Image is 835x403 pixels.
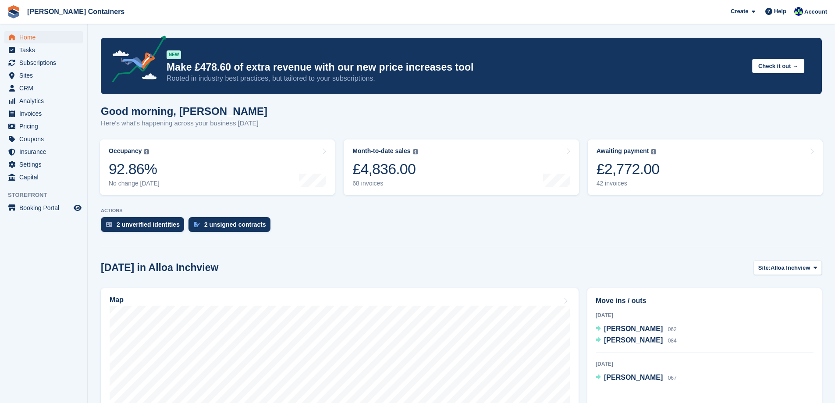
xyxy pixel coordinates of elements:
[101,262,218,274] h2: [DATE] in Alloa Inchview
[4,82,83,94] a: menu
[188,217,275,236] a: 2 unsigned contracts
[101,118,267,128] p: Here's what's happening across your business [DATE]
[804,7,827,16] span: Account
[109,160,160,178] div: 92.86%
[352,147,410,155] div: Month-to-date sales
[72,203,83,213] a: Preview store
[588,139,823,195] a: Awaiting payment £2,772.00 42 invoices
[7,5,20,18] img: stora-icon-8386f47178a22dfd0bd8f6a31ec36ba5ce8667c1dd55bd0f319d3a0aa187defe.svg
[604,374,663,381] span: [PERSON_NAME]
[4,44,83,56] a: menu
[19,57,72,69] span: Subscriptions
[651,149,656,154] img: icon-info-grey-7440780725fd019a000dd9b08b2336e03edf1995a4989e88bcd33f0948082b44.svg
[117,221,180,228] div: 2 unverified identities
[101,105,267,117] h1: Good morning, [PERSON_NAME]
[24,4,128,19] a: [PERSON_NAME] Containers
[19,158,72,171] span: Settings
[752,59,804,73] button: Check it out →
[774,7,786,16] span: Help
[771,264,810,272] span: Alloa Inchview
[19,95,72,107] span: Analytics
[106,222,112,227] img: verify_identity-adf6edd0f0f0b5bbfe63781bf79b02c33cf7c696d77639b501bdc392416b5a36.svg
[110,296,124,304] h2: Map
[19,202,72,214] span: Booking Portal
[668,375,677,381] span: 067
[19,31,72,43] span: Home
[4,95,83,107] a: menu
[596,311,814,319] div: [DATE]
[167,50,181,59] div: NEW
[604,325,663,332] span: [PERSON_NAME]
[109,147,142,155] div: Occupancy
[19,133,72,145] span: Coupons
[352,160,418,178] div: £4,836.00
[596,335,677,346] a: [PERSON_NAME] 084
[101,217,188,236] a: 2 unverified identities
[167,61,745,74] p: Make £478.60 of extra revenue with our new price increases tool
[4,120,83,132] a: menu
[413,149,418,154] img: icon-info-grey-7440780725fd019a000dd9b08b2336e03edf1995a4989e88bcd33f0948082b44.svg
[344,139,579,195] a: Month-to-date sales £4,836.00 68 invoices
[101,208,822,214] p: ACTIONS
[105,36,166,86] img: price-adjustments-announcement-icon-8257ccfd72463d97f412b2fc003d46551f7dbcb40ab6d574587a9cd5c0d94...
[596,324,677,335] a: [PERSON_NAME] 062
[596,296,814,306] h2: Move ins / outs
[19,146,72,158] span: Insurance
[100,139,335,195] a: Occupancy 92.86% No change [DATE]
[596,360,814,368] div: [DATE]
[597,147,649,155] div: Awaiting payment
[4,171,83,183] a: menu
[4,133,83,145] a: menu
[204,221,266,228] div: 2 unsigned contracts
[4,158,83,171] a: menu
[8,191,87,200] span: Storefront
[753,260,822,275] button: Site: Alloa Inchview
[19,120,72,132] span: Pricing
[604,336,663,344] span: [PERSON_NAME]
[167,74,745,83] p: Rooted in industry best practices, but tailored to your subscriptions.
[731,7,748,16] span: Create
[668,326,677,332] span: 062
[194,222,200,227] img: contract_signature_icon-13c848040528278c33f63329250d36e43548de30e8caae1d1a13099fd9432cc5.svg
[352,180,418,187] div: 68 invoices
[4,107,83,120] a: menu
[596,372,677,384] a: [PERSON_NAME] 067
[144,149,149,154] img: icon-info-grey-7440780725fd019a000dd9b08b2336e03edf1995a4989e88bcd33f0948082b44.svg
[109,180,160,187] div: No change [DATE]
[4,69,83,82] a: menu
[19,44,72,56] span: Tasks
[758,264,771,272] span: Site:
[19,171,72,183] span: Capital
[794,7,803,16] img: Audra Whitelaw
[4,31,83,43] a: menu
[19,69,72,82] span: Sites
[4,57,83,69] a: menu
[597,180,660,187] div: 42 invoices
[668,338,677,344] span: 084
[597,160,660,178] div: £2,772.00
[19,107,72,120] span: Invoices
[4,146,83,158] a: menu
[4,202,83,214] a: menu
[19,82,72,94] span: CRM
